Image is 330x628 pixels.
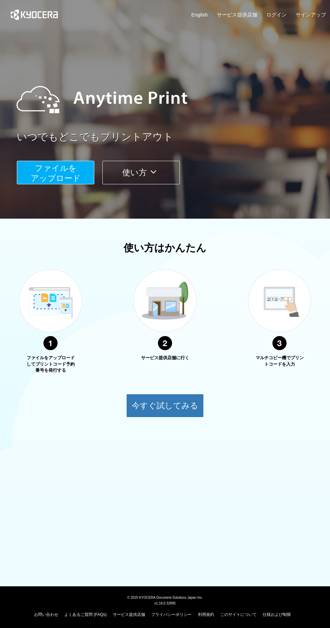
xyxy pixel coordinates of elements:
[154,601,175,605] span: v1.18.0.32895
[31,163,81,183] span: ファイルを ​​アップロード
[126,394,204,417] button: 今すぐ試してみる
[254,355,305,367] p: マルチコピー機でプリントコードを入力
[127,595,203,599] span: © 2025 KYOCERA Document Solutions Japan Inc.
[296,11,326,18] a: サインアップ
[217,11,257,18] a: サービス提供店舗
[191,11,208,18] a: English
[25,355,76,374] p: ファイルをアップロードしてプリントコード予約番号を発行する
[17,161,94,184] button: ファイルを​​アップロード
[220,612,257,617] a: このサイトについて
[263,612,291,617] a: 仕様および制限
[102,161,180,184] button: 使い方
[113,612,145,617] a: サービス提供店舗
[34,612,58,617] a: お問い合わせ
[266,11,287,18] a: ログイン
[17,130,330,144] a: いつでもどこでもプリントアウト
[198,612,214,617] a: 利用規約
[151,612,192,617] a: プライバシーポリシー
[64,612,106,617] a: よくあるご質問 (FAQs)
[140,355,190,361] p: サービス提供店舗に行く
